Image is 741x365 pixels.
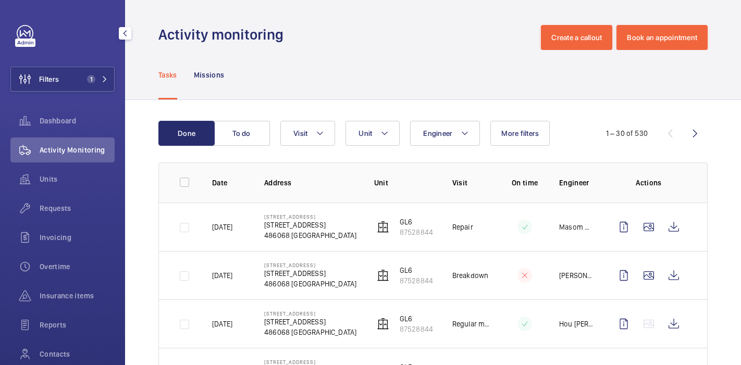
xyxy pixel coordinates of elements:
button: Create a callout [541,25,612,50]
span: Insurance items [40,291,115,301]
p: 87528844 [400,324,433,334]
button: More filters [490,121,550,146]
h1: Activity monitoring [158,25,290,44]
p: [PERSON_NAME] [559,270,595,281]
p: [STREET_ADDRESS] [264,220,356,230]
p: Regular maintenance [452,319,490,329]
p: [STREET_ADDRESS] [264,268,356,279]
button: Visit [280,121,335,146]
p: Date [212,178,248,188]
p: [DATE] [212,222,232,232]
span: Visit [293,129,307,137]
span: Contacts [40,349,115,359]
span: Invoicing [40,232,115,243]
p: [DATE] [212,270,232,281]
p: 87528844 [400,227,433,237]
p: GL6 [400,217,433,227]
button: To do [214,121,270,146]
p: GL6 [400,313,433,324]
p: [STREET_ADDRESS] [264,317,356,327]
button: Engineer [410,121,480,146]
span: Requests [40,203,115,213]
p: [DATE] [212,319,232,329]
button: Filters1 [10,67,115,92]
span: More filters [501,129,539,137]
img: elevator.svg [377,269,389,282]
span: Engineer [423,129,452,137]
p: Unit [374,178,436,188]
button: Unit [345,121,400,146]
p: 486068 [GEOGRAPHIC_DATA] [264,230,356,241]
p: [STREET_ADDRESS] [264,262,356,268]
p: 87528844 [400,275,433,286]
p: 486068 [GEOGRAPHIC_DATA] [264,279,356,289]
p: Address [264,178,357,188]
p: Masom MD [559,222,595,232]
p: [STREET_ADDRESS] [264,213,356,220]
span: Overtime [40,261,115,272]
span: Activity Monitoring [40,145,115,155]
p: Tasks [158,70,177,80]
span: Unit [359,129,372,137]
p: Actions [611,178,686,188]
p: Visit [452,178,490,188]
span: 1 [87,75,95,83]
p: [STREET_ADDRESS] [264,310,356,317]
p: Hou [PERSON_NAME] [559,319,595,329]
div: 1 – 30 of 530 [606,128,648,139]
p: Engineer [559,178,595,188]
p: Breakdown [452,270,489,281]
p: On time [507,178,542,188]
img: elevator.svg [377,318,389,330]
span: Dashboard [40,116,115,126]
span: Reports [40,320,115,330]
span: Units [40,174,115,184]
span: Filters [39,74,59,84]
p: Missions [194,70,225,80]
img: elevator.svg [377,221,389,233]
button: Done [158,121,215,146]
p: Repair [452,222,473,232]
p: GL6 [400,265,433,275]
button: Book an appointment [616,25,708,50]
p: [STREET_ADDRESS] [264,359,356,365]
p: 486068 [GEOGRAPHIC_DATA] [264,327,356,337]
